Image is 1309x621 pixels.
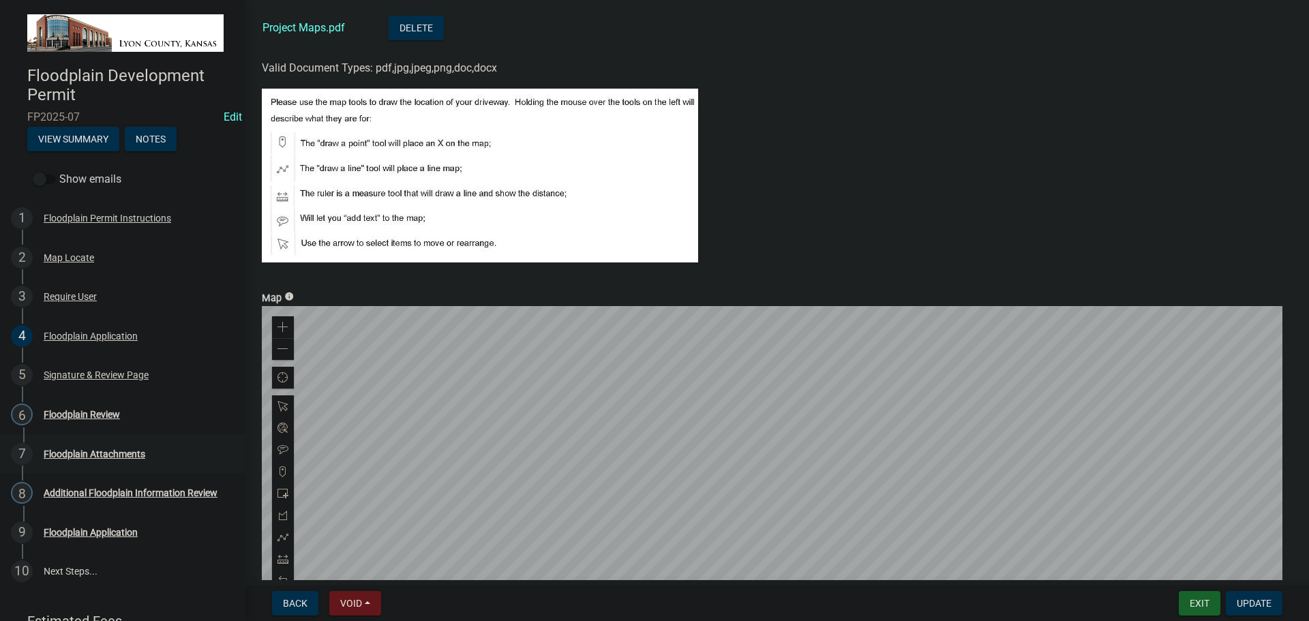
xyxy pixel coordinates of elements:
[44,213,171,223] div: Floodplain Permit Instructions
[272,591,318,616] button: Back
[272,338,294,360] div: Zoom out
[44,410,120,419] div: Floodplain Review
[11,560,33,582] div: 10
[11,325,33,347] div: 4
[44,370,149,380] div: Signature & Review Page
[262,61,497,74] span: Valid Document Types: pdf,jpg,jpeg,png,doc,docx
[27,127,119,151] button: View Summary
[27,66,235,106] h4: Floodplain Development Permit
[27,14,224,52] img: Lyon County, Kansas
[329,591,381,616] button: Void
[272,316,294,338] div: Zoom in
[125,134,177,145] wm-modal-confirm: Notes
[262,89,698,262] img: map_tools_help-sm_24441579-28a2-454c-9132-f70407ae53ac.jpg
[11,482,33,504] div: 8
[11,247,33,269] div: 2
[224,110,242,123] a: Edit
[125,127,177,151] button: Notes
[262,21,345,34] a: Project Maps.pdf
[284,292,294,301] i: info
[1226,591,1282,616] button: Update
[27,110,218,123] span: FP2025-07
[11,443,33,465] div: 7
[44,292,97,301] div: Require User
[11,521,33,543] div: 9
[11,207,33,229] div: 1
[262,294,282,303] label: Map
[340,598,362,609] span: Void
[389,16,444,40] button: Delete
[11,286,33,307] div: 3
[27,134,119,145] wm-modal-confirm: Summary
[44,488,217,498] div: Additional Floodplain Information Review
[44,331,138,341] div: Floodplain Application
[11,404,33,425] div: 6
[389,22,444,35] wm-modal-confirm: Delete Document
[44,253,94,262] div: Map Locate
[44,449,145,459] div: Floodplain Attachments
[33,171,121,187] label: Show emails
[44,528,138,537] div: Floodplain Application
[1237,598,1272,609] span: Update
[1179,591,1220,616] button: Exit
[11,364,33,386] div: 5
[283,598,307,609] span: Back
[272,367,294,389] div: Find my location
[224,110,242,123] wm-modal-confirm: Edit Application Number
